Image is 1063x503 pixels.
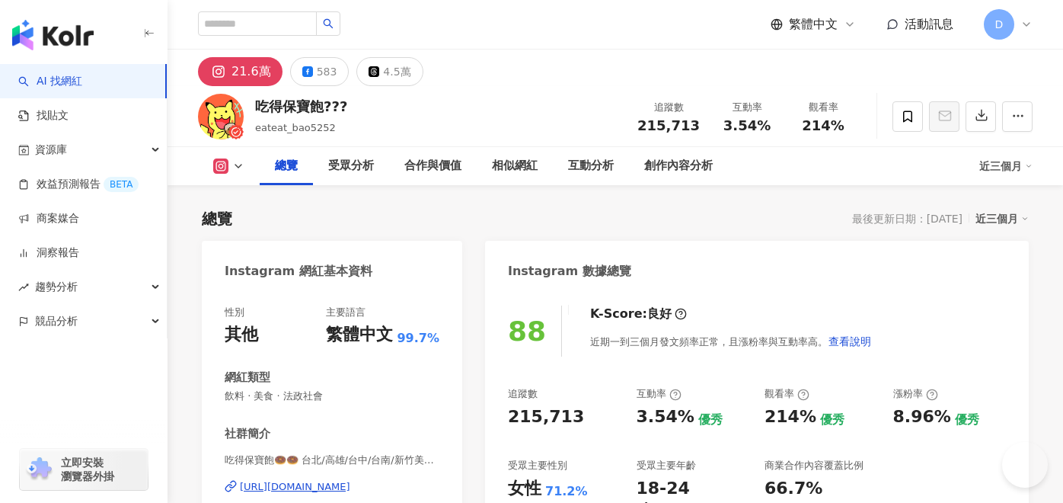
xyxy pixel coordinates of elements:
span: 立即安裝 瀏覽器外掛 [61,456,114,483]
iframe: Help Scout Beacon - Open [1002,442,1048,488]
span: 吃得保寶飽🍩🍩 台北/高雄/台中/台南/新竹美食+國外旅遊 | eateat_bao5252 [225,453,439,467]
span: eateat_bao5252 [255,122,336,133]
div: 受眾主要性別 [508,459,567,473]
span: 3.54% [723,118,771,133]
img: KOL Avatar [198,94,244,139]
div: 繁體中文 [326,323,393,347]
a: 效益預測報告BETA [18,177,139,192]
a: 洞察報告 [18,245,79,261]
div: 網紅類型 [225,370,270,386]
div: 優秀 [698,412,723,428]
a: searchAI 找網紅 [18,74,82,89]
span: 99.7% [397,330,439,347]
div: 4.5萬 [383,61,410,82]
span: 查看說明 [828,335,871,348]
div: 優秀 [955,412,979,428]
div: 觀看率 [765,387,809,401]
div: 良好 [647,306,672,322]
div: 優秀 [820,412,844,428]
div: 合作與價值 [404,157,461,175]
div: 互動率 [718,100,776,115]
button: 21.6萬 [198,57,283,86]
span: 競品分析 [35,304,78,338]
div: 其他 [225,323,258,347]
div: Instagram 網紅基本資料 [225,263,372,280]
div: 3.54% [637,405,694,429]
div: 71.2% [545,483,588,500]
div: 最後更新日期：[DATE] [852,213,962,225]
div: K-Score : [590,306,687,322]
div: 受眾分析 [328,157,374,175]
div: 88 [508,316,546,347]
a: 找貼文 [18,108,69,123]
div: 近三個月 [975,209,1029,229]
div: 總覽 [202,208,232,229]
div: 583 [317,61,337,82]
span: 資源庫 [35,133,67,167]
div: 女性 [508,477,541,501]
div: 總覽 [275,157,298,175]
a: 商案媒合 [18,211,79,226]
div: 互動率 [637,387,682,401]
span: 飲料 · 美食 · 法政社會 [225,389,439,403]
span: search [323,18,334,29]
div: 吃得保寶飽??? [255,97,347,116]
div: 近期一到三個月發文頻率正常，且漲粉率與互動率高。 [590,326,872,357]
div: 8.96% [893,405,951,429]
span: 趨勢分析 [35,270,78,304]
div: 受眾主要年齡 [637,459,696,473]
span: rise [18,282,29,293]
div: Instagram 數據總覽 [508,263,631,280]
div: 21.6萬 [231,61,271,82]
a: [URL][DOMAIN_NAME] [225,480,439,494]
div: 追蹤數 [637,100,700,115]
button: 查看說明 [828,326,872,357]
div: [URL][DOMAIN_NAME] [240,480,350,494]
div: 相似網紅 [492,157,538,175]
button: 583 [290,57,350,86]
a: chrome extension立即安裝 瀏覽器外掛 [20,449,148,490]
img: logo [12,20,94,50]
span: 214% [802,118,844,133]
div: 商業合作內容覆蓋比例 [765,459,863,473]
div: 漲粉率 [893,387,938,401]
span: 215,713 [637,117,700,133]
span: D [995,16,1004,33]
div: 觀看率 [794,100,852,115]
div: 性別 [225,306,244,319]
div: 互動分析 [568,157,614,175]
div: 追蹤數 [508,387,538,401]
img: chrome extension [24,457,54,482]
div: 社群簡介 [225,426,270,442]
div: 近三個月 [979,154,1033,178]
div: 主要語言 [326,306,366,319]
div: 創作內容分析 [644,157,713,175]
span: 繁體中文 [789,16,838,33]
span: 活動訊息 [905,17,953,31]
button: 4.5萬 [356,57,423,86]
div: 215,713 [508,405,584,429]
div: 66.7% [765,477,822,501]
div: 214% [765,405,816,429]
